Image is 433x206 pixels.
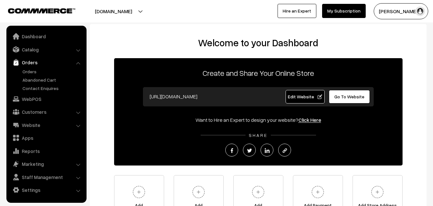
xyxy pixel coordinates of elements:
a: WebPOS [8,93,84,105]
a: Website [8,119,84,131]
a: Abandoned Cart [21,76,84,83]
a: Catalog [8,44,84,55]
img: plus.svg [249,183,267,201]
h2: Welcome to your Dashboard [96,37,420,49]
a: My Subscription [322,4,366,18]
img: plus.svg [369,183,386,201]
a: Dashboard [8,31,84,42]
a: Staff Management [8,171,84,183]
img: plus.svg [309,183,327,201]
a: Orders [21,68,84,75]
div: Want to Hire an Expert to design your website? [114,116,403,124]
img: COMMMERCE [8,8,75,13]
img: plus.svg [130,183,148,201]
a: Settings [8,184,84,196]
img: plus.svg [190,183,207,201]
span: Go To Website [334,94,364,99]
button: [PERSON_NAME] [374,3,428,19]
a: Reports [8,145,84,157]
a: Contact Enquires [21,85,84,92]
a: COMMMERCE [8,6,64,14]
a: Customers [8,106,84,118]
a: Marketing [8,158,84,170]
a: Orders [8,57,84,68]
span: Edit Website [288,94,322,99]
p: Create and Share Your Online Store [114,67,403,79]
a: Edit Website [286,90,325,103]
span: SHARE [246,132,271,138]
a: Go To Website [329,90,370,103]
button: [DOMAIN_NAME] [72,3,154,19]
a: Hire an Expert [278,4,316,18]
img: user [415,6,425,16]
a: Click Here [298,117,321,123]
a: Apps [8,132,84,144]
